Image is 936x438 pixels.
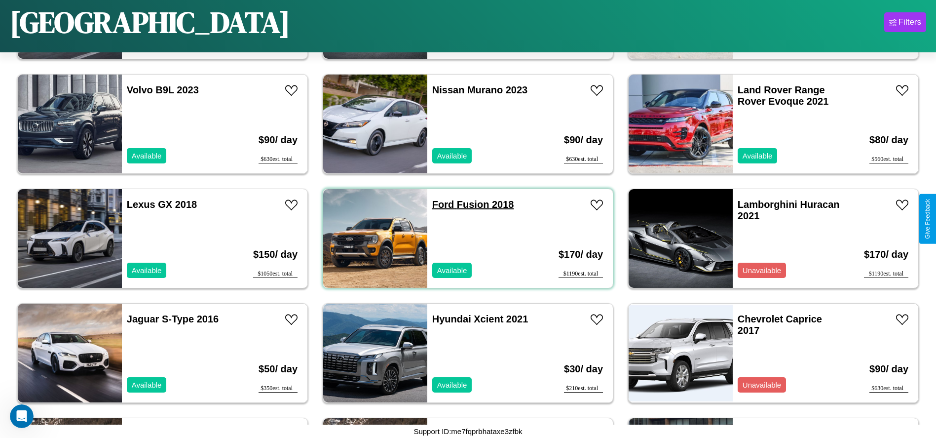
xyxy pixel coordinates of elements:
a: Chevrolet Caprice 2017 [738,314,822,336]
div: $ 630 est. total [564,156,603,163]
div: $ 630 est. total [869,385,908,393]
p: Unavailable [743,378,781,392]
h3: $ 90 / day [259,124,298,156]
h1: [GEOGRAPHIC_DATA] [10,2,290,42]
h3: $ 80 / day [869,124,908,156]
h3: $ 90 / day [564,124,603,156]
div: $ 630 est. total [259,156,298,163]
a: Volvo B9L 2023 [127,84,199,95]
a: Hyundai Xcient 2021 [432,314,528,324]
div: $ 1190 est. total [559,270,603,278]
h3: $ 90 / day [869,354,908,385]
p: Available [743,149,773,162]
div: $ 350 est. total [259,385,298,393]
p: Available [132,149,162,162]
iframe: Intercom live chat [10,404,34,428]
h3: $ 150 / day [253,239,298,270]
div: $ 560 est. total [869,156,908,163]
a: Land Rover Range Rover Evoque 2021 [738,84,829,107]
p: Available [437,149,467,162]
p: Unavailable [743,264,781,277]
div: $ 1190 est. total [864,270,908,278]
a: Ford Fusion 2018 [432,199,514,210]
p: Available [437,378,467,392]
p: Available [132,378,162,392]
button: Filters [884,12,926,32]
h3: $ 50 / day [259,354,298,385]
div: Give Feedback [924,199,931,239]
a: Lexus GX 2018 [127,199,197,210]
div: Filters [899,17,921,27]
div: $ 1050 est. total [253,270,298,278]
a: Lamborghini Huracan 2021 [738,199,840,221]
a: Jaguar S-Type 2016 [127,314,219,324]
p: Support ID: me7fqprbhataxe3zfbk [413,425,522,438]
p: Available [437,264,467,277]
a: Nissan Murano 2023 [432,84,527,95]
h3: $ 170 / day [864,239,908,270]
p: Available [132,264,162,277]
div: $ 210 est. total [564,385,603,393]
h3: $ 30 / day [564,354,603,385]
h3: $ 170 / day [559,239,603,270]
